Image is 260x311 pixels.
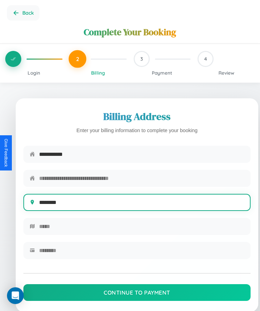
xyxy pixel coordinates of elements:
h1: Complete Your Booking [84,26,176,38]
button: Go back [7,5,39,21]
span: Payment [152,70,172,76]
span: 3 [140,56,143,62]
h2: Billing Address [23,109,251,123]
span: Review [218,70,234,76]
span: Billing [91,70,105,76]
p: Enter your billing information to complete your booking [23,126,251,135]
div: Open Intercom Messenger [7,287,24,304]
div: Give Feedback [3,139,8,167]
button: Continue to Payment [23,284,251,301]
span: 2 [76,55,79,62]
span: 4 [204,56,207,62]
span: Login [28,70,40,76]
